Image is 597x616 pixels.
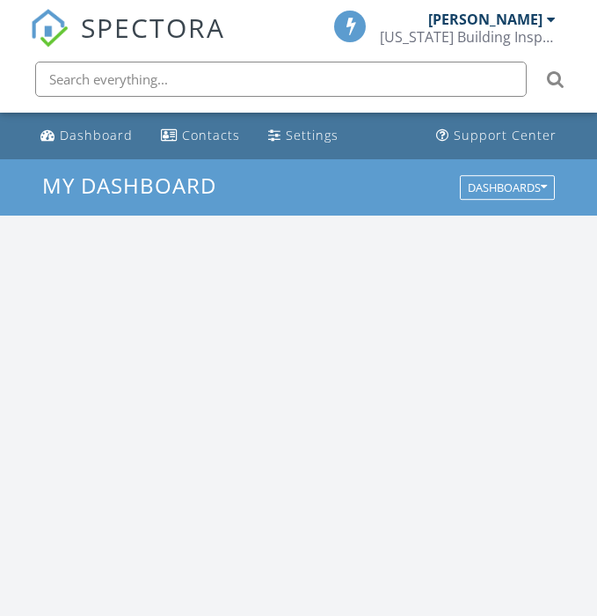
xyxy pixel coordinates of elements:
div: Contacts [182,127,240,143]
div: [PERSON_NAME] [428,11,542,28]
span: My Dashboard [42,171,216,200]
button: Dashboards [460,175,555,200]
div: Dashboard [60,127,133,143]
a: SPECTORA [30,24,225,61]
a: Support Center [429,120,564,152]
img: The Best Home Inspection Software - Spectora [30,9,69,48]
div: Dashboards [468,181,547,194]
a: Settings [261,120,346,152]
div: Florida Building Inspection Group [380,28,556,46]
a: Dashboard [33,120,140,152]
a: Contacts [154,120,247,152]
div: Settings [286,127,339,143]
div: Support Center [454,127,557,143]
span: SPECTORA [81,9,225,46]
input: Search everything... [35,62,527,97]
